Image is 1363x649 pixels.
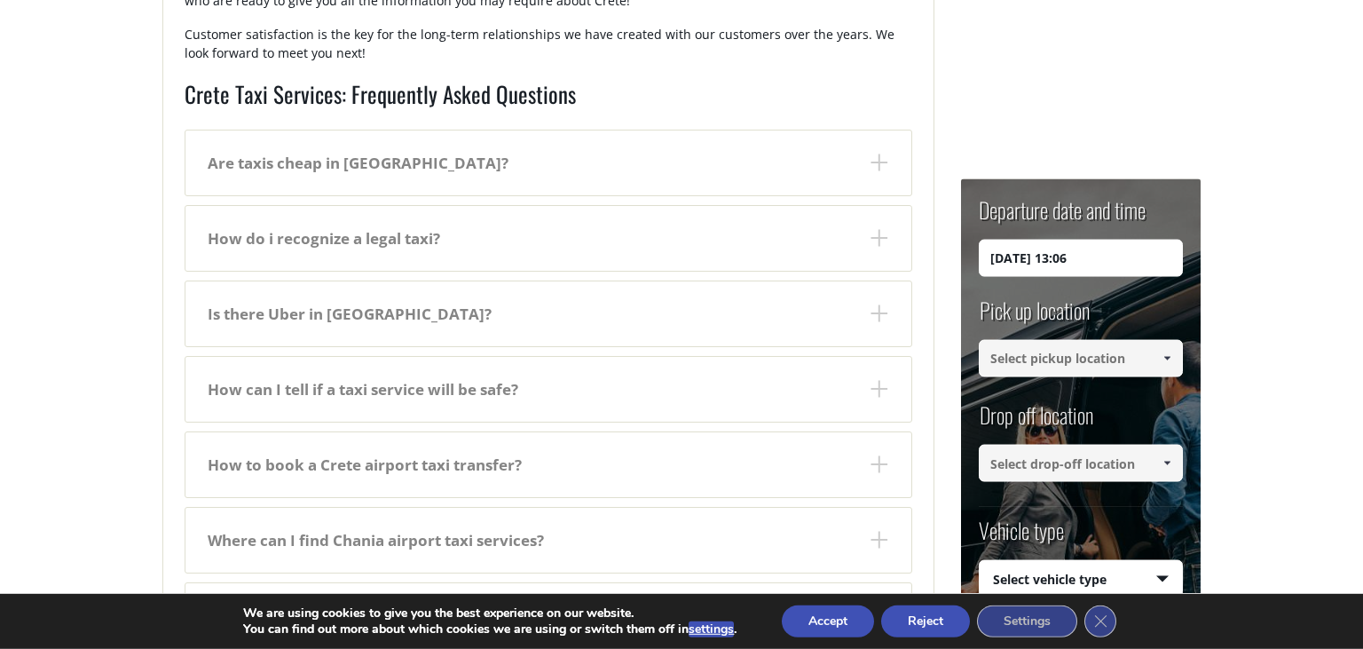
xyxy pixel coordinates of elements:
[185,432,911,497] dt: How to book a Crete airport taxi transfer?
[979,445,1183,482] input: Select drop-off location
[979,400,1093,445] label: Drop off location
[185,206,911,271] dt: How do i recognize a legal taxi?
[185,583,911,648] dt: Where can I find [GEOGRAPHIC_DATA] taxi services?
[979,339,1183,376] input: Select pickup location
[979,514,1064,559] label: Vehicle type
[185,78,912,121] h2: Crete Taxi Services: Frequently Asked Questions
[782,605,874,637] button: Accept
[977,605,1077,637] button: Settings
[1153,339,1182,376] a: Show All Items
[185,508,911,573] dt: Where can I find Chania airport taxi services?
[185,357,911,422] dt: How can I tell if a taxi service will be safe?
[185,281,911,346] dt: Is there Uber in [GEOGRAPHIC_DATA]?
[689,621,734,637] button: settings
[1153,445,1182,482] a: Show All Items
[185,25,912,77] p: Customer satisfaction is the key for the long-term relationships we have created with our custome...
[243,605,737,621] p: We are using cookies to give you the best experience on our website.
[980,560,1182,598] span: Select vehicle type
[881,605,970,637] button: Reject
[243,621,737,637] p: You can find out more about which cookies we are using or switch them off in .
[185,131,911,195] dt: Are taxis cheap in [GEOGRAPHIC_DATA]?
[979,194,1146,239] label: Departure date and time
[1084,605,1116,637] button: Close GDPR Cookie Banner
[979,294,1090,339] label: Pick up location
